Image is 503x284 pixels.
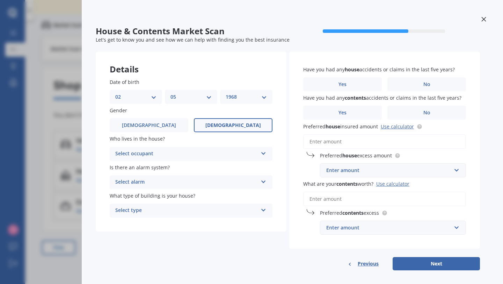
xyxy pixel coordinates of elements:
[345,94,366,101] b: contents
[110,192,195,199] span: What type of building is your house?
[342,210,364,216] b: contents
[115,178,258,186] div: Select alarm
[338,81,347,87] span: Yes
[122,122,176,128] span: [DEMOGRAPHIC_DATA]
[336,180,358,187] b: contents
[96,26,288,36] span: House & Contents Market Scan
[96,52,286,73] div: Details
[115,206,258,215] div: Select type
[338,110,347,116] span: Yes
[303,66,455,73] span: Have you had any accidents or claims in the last five years?
[393,257,480,270] button: Next
[303,192,466,206] input: Enter amount
[303,180,373,187] span: What are your worth?
[110,164,170,171] span: Is there an alarm system?
[326,224,451,232] div: Enter amount
[110,79,139,85] span: Date of birth
[110,107,127,114] span: Gender
[205,122,261,128] span: [DEMOGRAPHIC_DATA]
[423,81,430,87] span: No
[342,152,357,159] b: house
[376,180,409,187] div: Use calculator
[358,258,379,269] span: Previous
[303,123,378,130] span: Preferred insured amount
[326,166,451,174] div: Enter amount
[110,136,165,142] span: Who lives in the house?
[303,94,461,101] span: Have you had any accidents or claims in the last five years?
[303,134,466,149] input: Enter amount
[320,210,379,216] span: Preferred excess
[423,110,430,116] span: No
[96,36,290,43] span: Let's get to know you and see how we can help with finding you the best insurance
[345,66,359,73] b: house
[326,123,340,130] b: house
[381,123,414,130] a: Use calculator
[320,152,392,159] span: Preferred excess amount
[115,150,258,158] div: Select occupant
